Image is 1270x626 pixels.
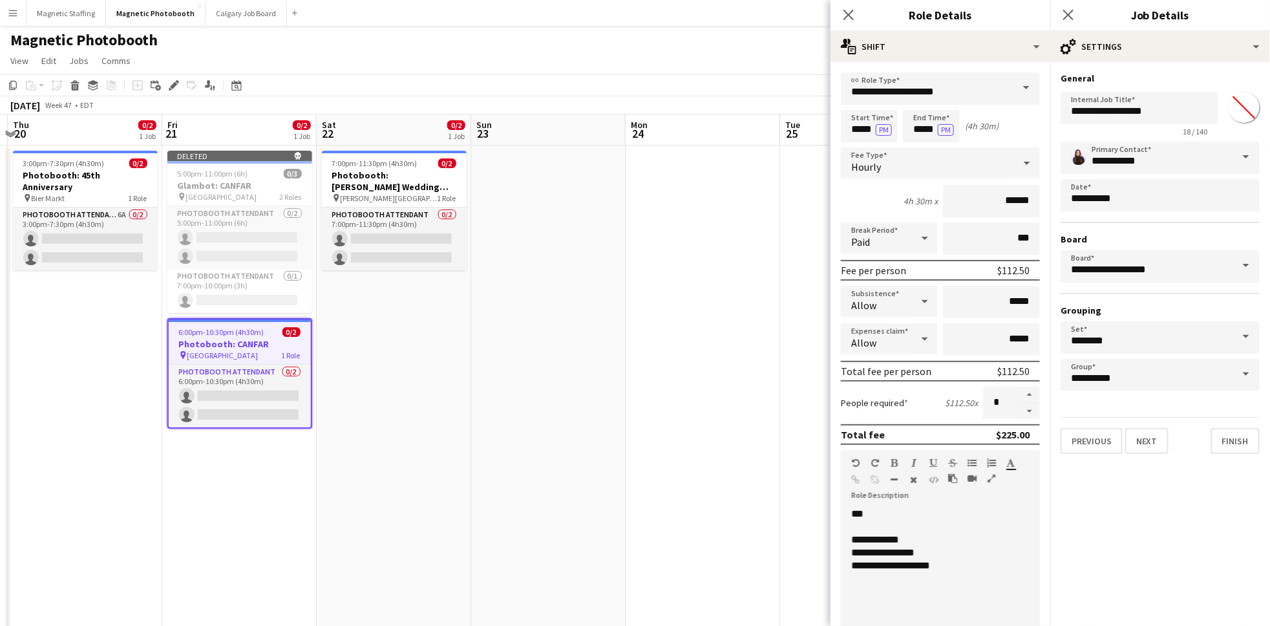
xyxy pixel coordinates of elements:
div: EDT [80,100,94,110]
button: Text Color [1006,458,1015,468]
div: 4h 30m x [904,195,938,207]
button: Magnetic Photobooth [106,1,206,26]
span: 0/2 [282,327,301,337]
app-job-card: 6:00pm-10:30pm (4h30m)0/2Photobooth: CANFAR [GEOGRAPHIC_DATA]1 RolePhotobooth Attendant0/26:00pm-... [167,318,312,429]
span: Mon [631,119,648,131]
span: 5:00pm-11:00pm (6h) [178,169,248,178]
span: 23 [474,126,492,141]
span: 1 Role [129,193,147,203]
div: Total fee [841,428,885,441]
span: Allow [851,336,876,349]
button: Insert video [968,473,977,484]
div: $112.50 x [945,397,978,409]
div: $112.50 [997,365,1030,378]
app-card-role: Photobooth Attendant0/27:00pm-11:30pm (4h30m) [322,208,467,270]
div: $112.50 [997,264,1030,277]
span: 21 [165,126,178,141]
span: 0/3 [284,169,302,178]
span: View [10,55,28,67]
button: Magnetic Staffing [26,1,106,26]
span: Edit [41,55,56,67]
span: Hourly [851,160,881,173]
h3: Glambot: CANFAR [167,180,312,191]
div: 1 Job [139,131,156,141]
button: Calgary Job Board [206,1,287,26]
span: Paid [851,235,870,248]
span: Comms [101,55,131,67]
div: Settings [1050,31,1270,62]
span: 3:00pm-7:30pm (4h30m) [23,158,105,168]
h3: General [1061,72,1260,84]
span: Sun [476,119,492,131]
span: 7:00pm-11:30pm (4h30m) [332,158,418,168]
div: $225.00 [996,428,1030,441]
h3: Grouping [1061,305,1260,316]
h3: Board [1061,233,1260,245]
button: Unordered List [968,458,977,468]
app-card-role: Photobooth Attendant6A0/23:00pm-7:30pm (4h30m) [13,208,158,270]
span: Jobs [69,55,89,67]
a: Edit [36,52,61,69]
span: Fri [167,119,178,131]
button: Italic [909,458,918,468]
span: [GEOGRAPHIC_DATA] [186,192,257,202]
span: 1 Role [438,193,456,203]
span: Tue [785,119,800,131]
h3: Role Details [831,6,1050,23]
button: Increase [1019,387,1040,404]
h3: Photobooth: CANFAR [169,338,311,350]
button: Undo [851,458,860,468]
button: Ordered List [987,458,996,468]
button: HTML Code [929,475,938,485]
h1: Magnetic Photobooth [10,30,158,50]
span: 18 / 140 [1173,127,1218,136]
span: Sat [322,119,336,131]
span: 0/2 [438,158,456,168]
span: 0/2 [293,120,311,130]
button: PM [938,124,954,136]
span: Allow [851,299,876,312]
span: 20 [11,126,29,141]
button: PM [876,124,892,136]
button: Paste as plain text [948,473,957,484]
button: Decrease [1019,404,1040,420]
button: Clear Formatting [909,475,918,485]
app-card-role: Photobooth Attendant0/25:00pm-11:00pm (6h) [167,206,312,269]
span: 1 Role [282,351,301,360]
button: Redo [871,458,880,468]
span: 2 Roles [280,192,302,202]
div: Total fee per person [841,365,931,378]
button: Fullscreen [987,473,996,484]
div: Deleted [167,151,312,161]
app-job-card: 3:00pm-7:30pm (4h30m)0/2Photobooth: 45th Anniversary Bier Markt1 RolePhotobooth Attendant6A0/23:0... [13,151,158,270]
span: 0/2 [447,120,465,130]
app-job-card: Deleted 5:00pm-11:00pm (6h)0/3Glambot: CANFAR [GEOGRAPHIC_DATA]2 RolesPhotobooth Attendant0/25:00... [167,151,312,313]
button: Next [1125,428,1169,454]
button: Finish [1211,428,1260,454]
a: Jobs [64,52,94,69]
button: Horizontal Line [890,475,899,485]
app-card-role: Photobooth Attendant0/26:00pm-10:30pm (4h30m) [169,365,311,427]
h3: Photobooth: 45th Anniversary [13,169,158,193]
div: 1 Job [448,131,465,141]
span: 24 [629,126,648,141]
button: Strikethrough [948,458,957,468]
span: 25 [783,126,800,141]
span: 0/2 [138,120,156,130]
h3: Photobooth: [PERSON_NAME] Wedding (2756 #1) [322,169,467,193]
div: Fee per person [841,264,906,277]
app-job-card: 7:00pm-11:30pm (4h30m)0/2Photobooth: [PERSON_NAME] Wedding (2756 #1) [PERSON_NAME][GEOGRAPHIC_DAT... [322,151,467,270]
label: People required [841,397,908,409]
span: 6:00pm-10:30pm (4h30m) [179,327,264,337]
span: [GEOGRAPHIC_DATA] [187,351,259,360]
span: Bier Markt [32,193,65,203]
div: Shift [831,31,1050,62]
a: Comms [96,52,136,69]
div: 1 Job [293,131,310,141]
div: [DATE] [10,99,40,112]
h3: Job Details [1050,6,1270,23]
a: View [5,52,34,69]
